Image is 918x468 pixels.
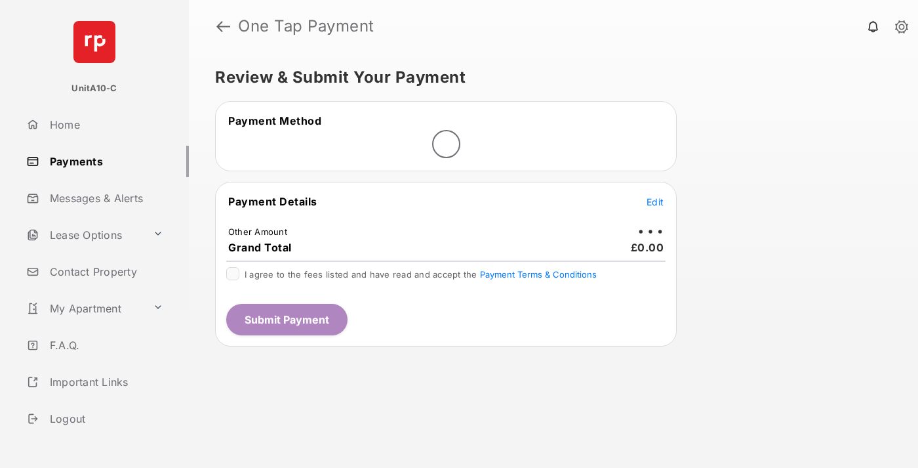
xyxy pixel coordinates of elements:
[21,146,189,177] a: Payments
[215,70,881,85] h5: Review & Submit Your Payment
[21,109,189,140] a: Home
[631,241,664,254] span: £0.00
[73,21,115,63] img: svg+xml;base64,PHN2ZyB4bWxucz0iaHR0cDovL3d3dy53My5vcmcvMjAwMC9zdmciIHdpZHRoPSI2NCIgaGVpZ2h0PSI2NC...
[226,304,348,335] button: Submit Payment
[21,182,189,214] a: Messages & Alerts
[21,366,169,398] a: Important Links
[21,293,148,324] a: My Apartment
[245,269,597,280] span: I agree to the fees listed and have read and accept the
[647,196,664,207] span: Edit
[480,269,597,280] button: I agree to the fees listed and have read and accept the
[228,226,288,238] td: Other Amount
[228,114,321,127] span: Payment Method
[228,195,317,208] span: Payment Details
[71,82,117,95] p: UnitA10-C
[238,18,374,34] strong: One Tap Payment
[228,241,292,254] span: Grand Total
[647,195,664,208] button: Edit
[21,403,189,435] a: Logout
[21,219,148,251] a: Lease Options
[21,330,189,361] a: F.A.Q.
[21,256,189,287] a: Contact Property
